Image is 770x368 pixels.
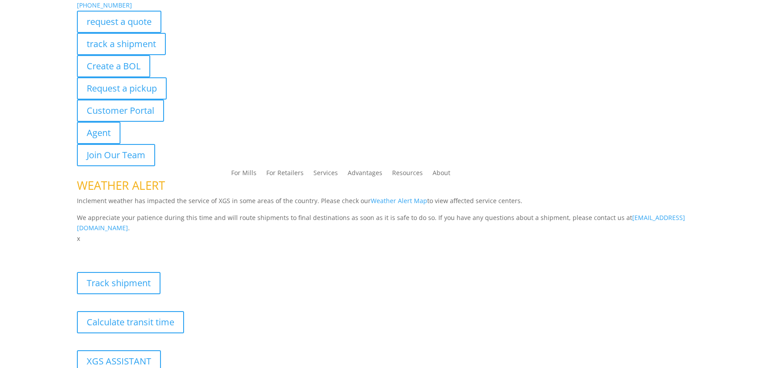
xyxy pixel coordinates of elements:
[77,311,184,333] a: Calculate transit time
[433,170,450,180] a: About
[77,122,120,144] a: Agent
[348,170,382,180] a: Advantages
[313,170,338,180] a: Services
[77,212,693,234] p: We appreciate your patience during this time and will route shipments to final destinations as so...
[231,170,257,180] a: For Mills
[77,272,160,294] a: Track shipment
[77,11,161,33] a: request a quote
[77,77,167,100] a: Request a pickup
[77,196,693,212] p: Inclement weather has impacted the service of XGS in some areas of the country. Please check our ...
[266,170,304,180] a: For Retailers
[77,233,693,244] p: x
[392,170,423,180] a: Resources
[77,100,164,122] a: Customer Portal
[77,55,150,77] a: Create a BOL
[77,144,155,166] a: Join Our Team
[77,245,275,254] b: Visibility, transparency, and control for your entire supply chain.
[77,177,165,193] span: WEATHER ALERT
[371,196,427,205] a: Weather Alert Map
[77,1,132,9] a: [PHONE_NUMBER]
[77,33,166,55] a: track a shipment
